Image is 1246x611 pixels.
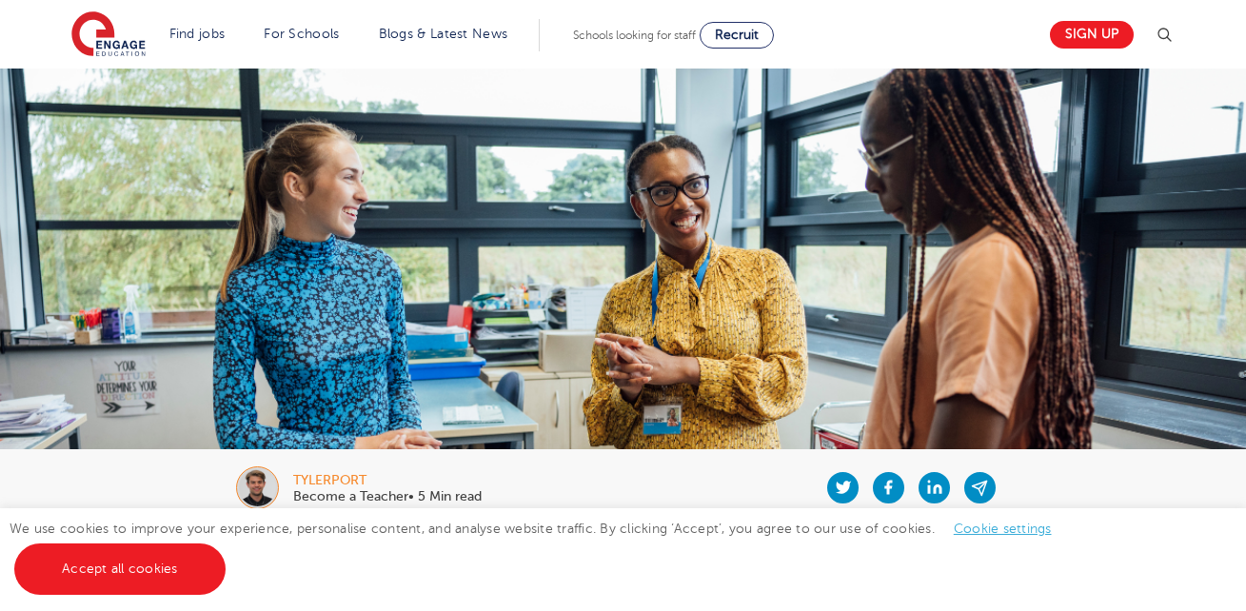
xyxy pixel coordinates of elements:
[379,27,508,41] a: Blogs & Latest News
[715,28,759,42] span: Recruit
[71,11,146,59] img: Engage Education
[293,474,482,487] div: tylerport
[573,29,696,42] span: Schools looking for staff
[954,522,1052,536] a: Cookie settings
[1050,21,1134,49] a: Sign up
[10,522,1071,576] span: We use cookies to improve your experience, personalise content, and analyse website traffic. By c...
[264,27,339,41] a: For Schools
[14,543,226,595] a: Accept all cookies
[293,490,482,503] p: Become a Teacher• 5 Min read
[169,27,226,41] a: Find jobs
[700,22,774,49] a: Recruit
